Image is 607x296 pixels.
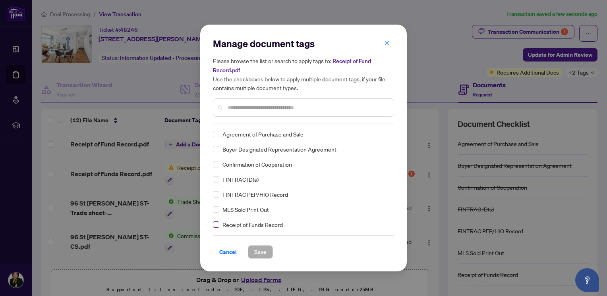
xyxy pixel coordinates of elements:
span: close [384,40,390,46]
span: Buyer Designated Representation Agreement [222,145,336,154]
span: Cancel [219,246,237,258]
span: FINTRAC ID(s) [222,175,259,184]
span: MLS Sold Print Out [222,205,269,214]
span: FINTRAC PEP/HIO Record [222,190,288,199]
button: Open asap [575,268,599,292]
button: Cancel [213,245,243,259]
h2: Manage document tags [213,37,394,50]
span: Receipt of Funds Record [222,220,283,229]
span: Confirmation of Cooperation [222,160,292,169]
button: Save [248,245,273,259]
h5: Please browse the list or search to apply tags to: Use the checkboxes below to apply multiple doc... [213,56,394,92]
span: Agreement of Purchase and Sale [222,130,303,138]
